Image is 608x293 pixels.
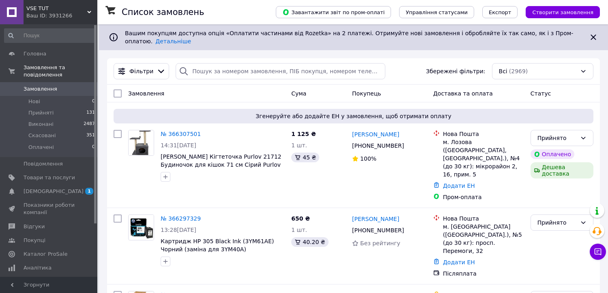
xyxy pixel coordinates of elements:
input: Пошук [4,28,96,43]
span: Скасовані [28,132,56,139]
span: Нові [28,98,40,105]
a: Додати ЕН [443,259,475,265]
span: Cума [291,90,306,97]
span: 351 [86,132,95,139]
div: Прийнято [537,218,577,227]
div: 45 ₴ [291,153,319,162]
span: 1 125 ₴ [291,131,316,137]
a: [PERSON_NAME] Кігтеточка Purlov 21712 Будиночок для кішок 71 см Сірий Purlov [161,153,281,168]
button: Чат з покупцем [590,244,606,260]
div: 40.20 ₴ [291,237,328,247]
span: 650 ₴ [291,215,310,222]
button: Створити замовлення [526,6,600,18]
div: Нова Пошта [443,130,524,138]
span: Створити замовлення [532,9,593,15]
span: 1 шт. [291,227,307,233]
span: 131 [86,109,95,117]
span: Товари та послуги [24,174,75,181]
span: Завантажити звіт по пром-оплаті [282,8,385,16]
span: Покупець [352,90,381,97]
div: Пром-оплата [443,193,524,201]
span: Замовлення [24,85,57,93]
div: м. Лозова ([GEOGRAPHIC_DATA], [GEOGRAPHIC_DATA].), №4 (до 30 кг): мікрорайон 2, 16, прим. 5 [443,138,524,178]
div: м. [GEOGRAPHIC_DATA] ([GEOGRAPHIC_DATA].), №5 (до 30 кг): просп. Перемоги, 32 [443,223,524,255]
span: Згенеруйте або додайте ЕН у замовлення, щоб отримати оплату [117,112,590,120]
span: Замовлення [128,90,164,97]
span: Відгуки [24,223,45,230]
div: Нова Пошта [443,214,524,223]
a: [PERSON_NAME] [352,215,399,223]
span: Аналітика [24,264,52,272]
span: Управління статусами [406,9,468,15]
span: [DEMOGRAPHIC_DATA] [24,188,84,195]
a: Додати ЕН [443,183,475,189]
a: Детальніше [155,38,191,45]
img: Фото товару [129,130,154,155]
div: Післяплата [443,270,524,278]
a: № 366297329 [161,215,201,222]
span: Всі [499,67,507,75]
div: Дешева доставка [531,162,593,178]
span: Статус [531,90,551,97]
span: Каталог ProSale [24,251,67,258]
span: Доставка та оплата [433,90,493,97]
span: Повідомлення [24,160,63,168]
div: Оплачено [531,149,574,159]
span: (2969) [509,68,528,74]
span: Виконані [28,121,54,128]
a: Створити замовлення [518,8,600,15]
div: Прийнято [537,134,577,142]
div: [PHONE_NUMBER] [350,225,406,236]
div: Ваш ID: 3931266 [26,12,97,19]
span: Без рейтингу [360,240,400,246]
button: Завантажити звіт по пром-оплаті [276,6,391,18]
span: Головна [24,50,46,57]
span: 13:28[DATE] [161,227,196,233]
button: Експорт [482,6,518,18]
h1: Список замовлень [122,7,204,17]
span: Оплачені [28,144,54,151]
span: Вашим покупцям доступна опція «Оплатити частинами від Rozetka» на 2 платежі. Отримуйте нові замов... [125,30,573,45]
span: Збережені фільтри: [426,67,485,75]
input: Пошук за номером замовлення, ПІБ покупця, номером телефону, Email, номером накладної [176,63,385,79]
span: Показники роботи компанії [24,202,75,216]
a: Фото товару [128,214,154,240]
span: 2487 [84,121,95,128]
a: № 366307501 [161,131,201,137]
span: Фільтри [129,67,153,75]
a: [PERSON_NAME] [352,130,399,138]
span: 0 [92,144,95,151]
span: 1 [85,188,93,195]
a: Фото товару [128,130,154,156]
span: 14:31[DATE] [161,142,196,149]
span: Замовлення та повідомлення [24,64,97,79]
button: Управління статусами [399,6,474,18]
img: Фото товару [129,215,154,240]
span: 0 [92,98,95,105]
div: [PHONE_NUMBER] [350,140,406,151]
span: Експорт [489,9,511,15]
span: 100% [360,155,376,162]
span: Покупці [24,237,45,244]
span: VSE TUT [26,5,87,12]
span: Прийняті [28,109,54,117]
a: Картридж HP 305 Black Ink (3YM61AE) Чорний (заміна для 3YM40A) [161,238,274,253]
span: 1 шт. [291,142,307,149]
